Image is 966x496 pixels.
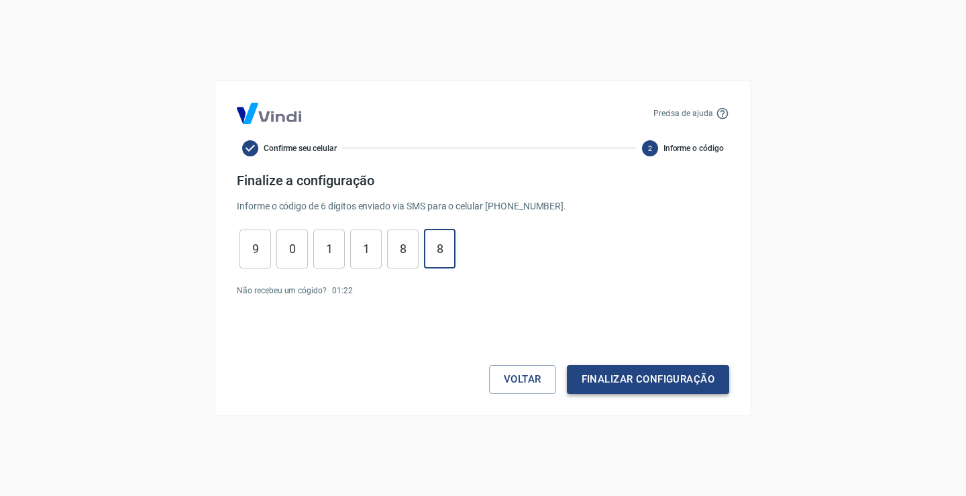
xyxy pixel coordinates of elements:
[648,144,652,152] text: 2
[237,285,327,297] p: Não recebeu um cógido?
[237,172,729,189] h4: Finalize a configuração
[567,365,729,393] button: Finalizar configuração
[663,142,724,154] span: Informe o código
[237,103,301,124] img: Logo Vind
[489,365,556,393] button: Voltar
[653,107,713,119] p: Precisa de ajuda
[332,285,353,297] p: 01 : 22
[237,199,729,213] p: Informe o código de 6 dígitos enviado via SMS para o celular [PHONE_NUMBER] .
[264,142,337,154] span: Confirme seu celular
